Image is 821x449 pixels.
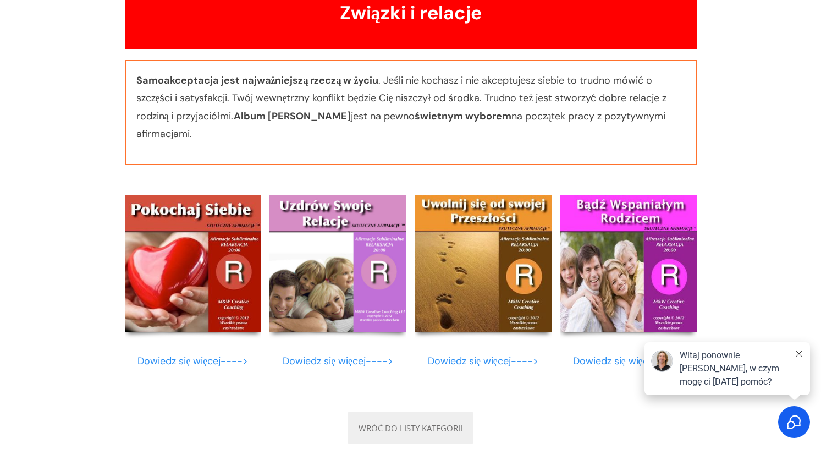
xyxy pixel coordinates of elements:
[234,109,351,123] span: Album [PERSON_NAME]
[415,109,511,123] span: świetnym wyborem
[359,423,462,433] span: WRÓĆ DO LISTY KATEGORII
[283,354,393,368] a: Dowiedz się więcej---->
[136,72,685,154] p: . Jeśli nie kochasz i nie akceptujesz siebie to trudno mówić o szczęści i satysfakcji. Twój wewnę...
[340,1,482,25] font: Związki i relacje
[125,195,262,332] img: AFIRMACJE Pokochaj Siebie dla mezczyzn 1
[560,195,697,332] img: Badz-wspaniałym-rodzicem-R
[136,74,379,87] span: Samoakceptacja jest najważniejszą rzeczą w życiu
[573,354,684,368] a: Dowiedz się więcej---->
[415,195,552,332] img: AFIRMACJE Uwolnij Sie od Swojej Przeszlosci dla mezczyzn 1
[348,412,473,444] a: WRÓĆ DO LISTY KATEGORII
[137,354,248,368] a: Dowiedz się więcej---->
[428,354,538,368] a: Dowiedz się więcej---->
